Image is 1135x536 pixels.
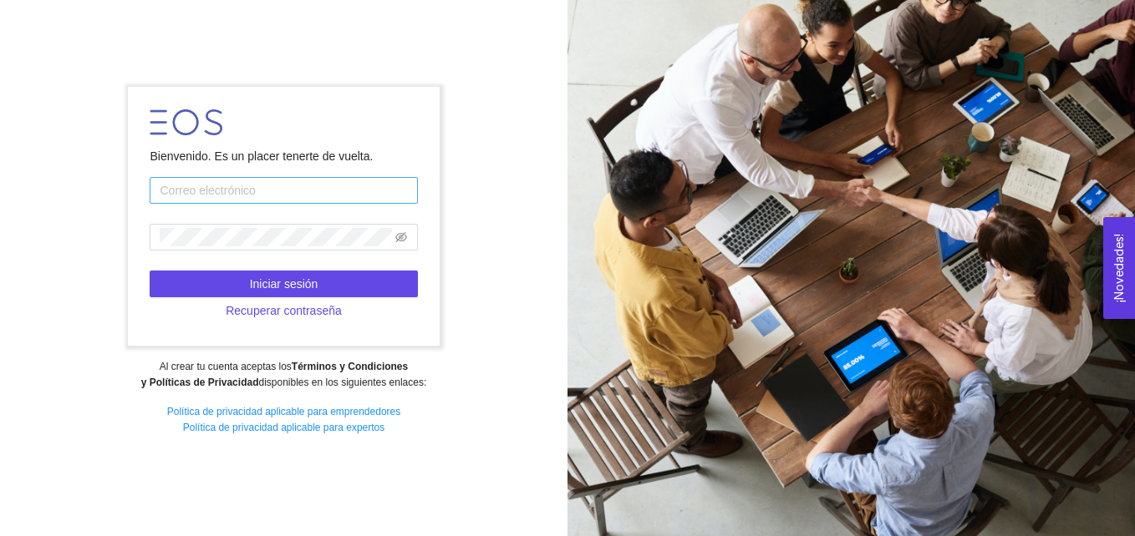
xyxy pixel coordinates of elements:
[150,147,417,165] div: Bienvenido. Es un placer tenerte de vuelta.
[150,177,417,204] input: Correo electrónico
[150,109,222,135] img: LOGO
[395,231,407,243] span: eye-invisible
[250,275,318,293] span: Iniciar sesión
[183,422,384,433] a: Política de privacidad aplicable para expertos
[150,304,417,317] a: Recuperar contraseña
[226,301,342,320] span: Recuperar contraseña
[1103,217,1135,319] button: Open Feedback Widget
[150,297,417,324] button: Recuperar contraseña
[150,271,417,297] button: Iniciar sesión
[167,406,401,417] a: Política de privacidad aplicable para emprendedores
[11,359,556,391] div: Al crear tu cuenta aceptas los disponibles en los siguientes enlaces:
